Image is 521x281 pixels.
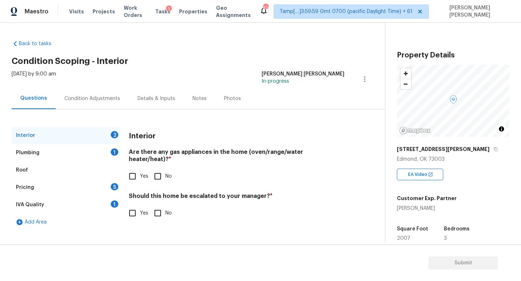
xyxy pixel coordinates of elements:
div: 1 [111,148,118,156]
div: 2 [111,131,118,138]
span: Tasks [155,9,170,14]
h3: Property Details [397,52,509,59]
a: Mapbox homepage [399,126,431,135]
span: Properties [179,8,207,15]
div: Map marker [450,95,457,107]
div: Questions [20,95,47,102]
div: [DATE] by 9:00 am [12,70,56,88]
span: Maestro [25,8,48,15]
div: 623 [263,4,268,12]
div: Plumbing [16,149,39,156]
span: 2007 [397,236,410,241]
div: Pricing [16,184,34,191]
h5: [STREET_ADDRESS][PERSON_NAME] [397,146,490,153]
h3: Interior [129,133,156,140]
span: Visits [69,8,84,15]
span: Geo Assignments [216,4,251,19]
div: EA Video [397,169,443,180]
button: Copy Address [492,146,499,152]
span: No [165,173,172,180]
h5: Customer Exp. Partner [397,195,457,202]
span: Yes [140,173,148,180]
span: [PERSON_NAME] [PERSON_NAME] [446,4,511,19]
div: 1 [111,200,118,208]
span: Projects [93,8,115,15]
span: 3 [444,236,447,241]
button: Toggle attribution [497,125,506,133]
h4: Are there any gas appliances in the home (oven/range/water heater/heat)? [129,148,344,166]
div: Edmond, OK 73003 [397,156,509,163]
div: [PERSON_NAME] [397,205,457,212]
h4: Should this home be escalated to your manager? [129,193,344,203]
div: 1 [166,5,172,13]
button: Zoom in [401,68,411,79]
h5: Bedrooms [444,226,470,232]
div: [PERSON_NAME] [PERSON_NAME] [262,70,344,78]
img: Open In New Icon [428,172,433,177]
span: EA Video [408,171,430,178]
div: Details & Inputs [137,95,175,102]
canvas: Map [397,65,509,137]
span: In-progress [262,79,289,84]
div: Notes [192,95,207,102]
div: Interior [16,132,35,139]
div: Condition Adjustments [64,95,120,102]
h2: Condition Scoping - Interior [12,57,385,65]
div: Add Area [12,213,120,231]
div: Roof [16,167,28,174]
button: Zoom out [401,79,411,89]
div: 5 [111,183,118,190]
span: Work Orders [124,4,147,19]
span: No [165,209,172,217]
a: Back to tasks [12,40,81,47]
h5: Square Foot [397,226,428,232]
div: Photos [224,95,241,102]
span: Tamp[…]3:59:59 Gmt 0700 (pacific Daylight Time) + 61 [280,8,412,15]
span: Toggle attribution [499,125,504,133]
span: Yes [140,209,148,217]
div: IVA Quality [16,201,44,208]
